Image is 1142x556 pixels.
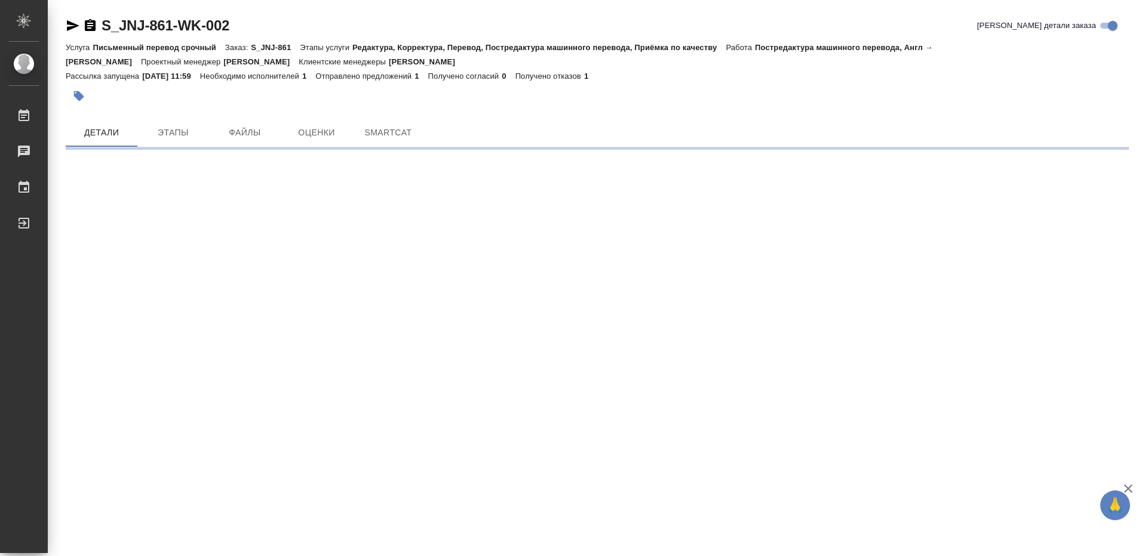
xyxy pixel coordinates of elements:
span: [PERSON_NAME] детали заказа [977,20,1096,32]
p: Услуга [66,43,93,52]
p: Заказ: [225,43,251,52]
span: Этапы [145,125,202,140]
p: Рассылка запущена [66,72,142,81]
p: Письменный перевод срочный [93,43,225,52]
p: Необходимо исполнителей [200,72,302,81]
p: Проектный менеджер [141,57,223,66]
button: Скопировать ссылку для ЯМессенджера [66,18,80,33]
button: Скопировать ссылку [83,18,97,33]
p: 1 [302,72,315,81]
span: SmartCat [360,125,417,140]
button: Добавить тэг [66,83,92,109]
p: [DATE] 11:59 [142,72,200,81]
p: Получено отказов [515,72,584,81]
p: Работа [726,43,755,52]
span: Оценки [288,125,345,140]
p: [PERSON_NAME] [223,57,299,66]
a: S_JNJ-861-WK-002 [102,17,229,33]
p: 1 [584,72,597,81]
span: Детали [73,125,130,140]
p: [PERSON_NAME] [389,57,464,66]
button: 🙏 [1100,490,1130,520]
span: Файлы [216,125,274,140]
p: Клиентские менеджеры [299,57,389,66]
p: Отправлено предложений [315,72,415,81]
p: Редактура, Корректура, Перевод, Постредактура машинного перевода, Приёмка по качеству [352,43,726,52]
p: Получено согласий [428,72,502,81]
span: 🙏 [1105,493,1125,518]
p: S_JNJ-861 [251,43,300,52]
p: Этапы услуги [300,43,352,52]
p: 0 [502,72,515,81]
p: 1 [415,72,428,81]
